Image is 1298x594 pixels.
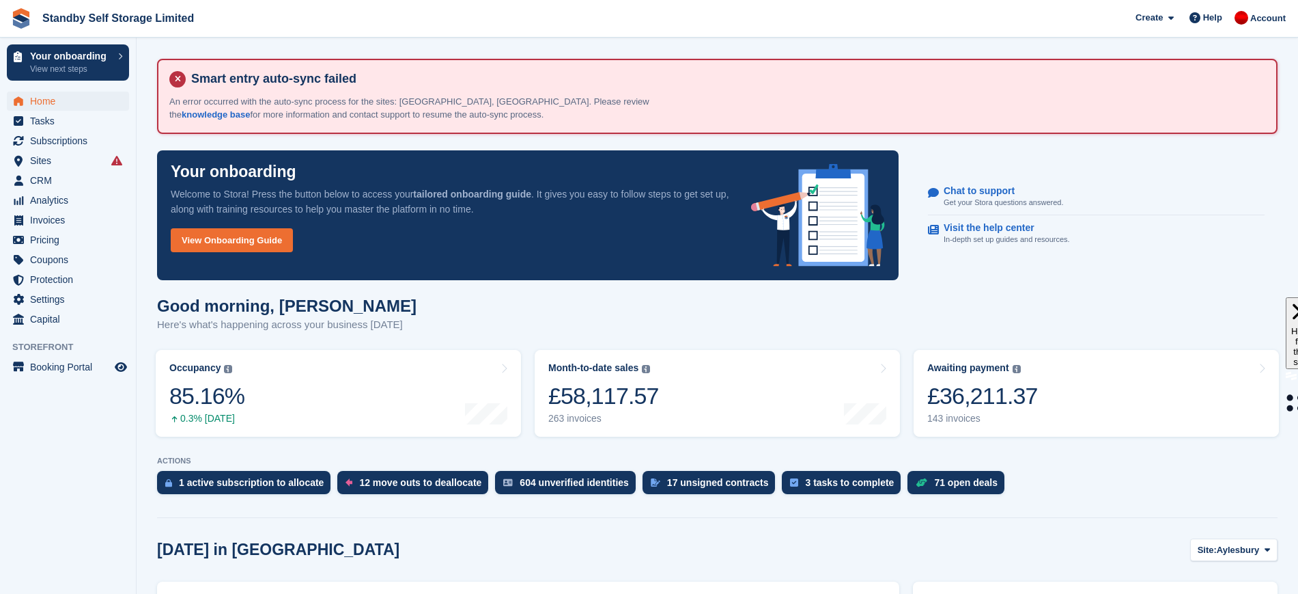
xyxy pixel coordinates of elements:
[169,95,681,122] p: An error occurred with the auto-sync process for the sites: [GEOGRAPHIC_DATA], [GEOGRAPHIC_DATA]....
[548,413,659,424] div: 263 invoices
[30,63,111,75] p: View next steps
[7,290,129,309] a: menu
[928,215,1265,252] a: Visit the help center In-depth set up guides and resources.
[927,382,1038,410] div: £36,211.37
[7,171,129,190] a: menu
[171,228,293,252] a: View Onboarding Guide
[157,317,417,333] p: Here's what's happening across your business [DATE]
[7,111,129,131] a: menu
[944,234,1070,245] p: In-depth set up guides and resources.
[30,92,112,111] span: Home
[667,477,769,488] div: 17 unsigned contracts
[30,131,112,150] span: Subscriptions
[495,471,643,501] a: 604 unverified identities
[1250,12,1286,25] span: Account
[157,457,1278,465] p: ACTIONS
[156,350,521,437] a: Occupancy 85.16% 0.3% [DATE]
[186,71,1265,87] h4: Smart entry auto-sync failed
[7,131,129,150] a: menu
[171,187,729,217] p: Welcome to Stora! Press the button below to access your . It gives you easy to follow steps to ge...
[337,471,495,501] a: 12 move outs to deallocate
[548,382,659,410] div: £58,117.57
[643,471,782,501] a: 17 unsigned contracts
[927,413,1038,424] div: 143 invoices
[944,222,1059,234] p: Visit the help center
[30,230,112,249] span: Pricing
[651,478,660,487] img: contract_signature_icon-13c848040528278c33f63329250d36e43548de30e8caae1d1a13099fd9432cc5.svg
[30,151,112,170] span: Sites
[642,365,650,373] img: icon-info-grey-7440780725fd019a000dd9b08b2336e03edf1995a4989e88bcd33f0948082b44.svg
[805,477,894,488] div: 3 tasks to complete
[30,51,111,61] p: Your onboarding
[548,362,638,374] div: Month-to-date sales
[790,478,798,487] img: task-75834270c22a3079a89374b754ae025e5fb1db73e45f91037f5363f120a921f8.svg
[30,310,112,329] span: Capital
[30,191,112,210] span: Analytics
[782,471,907,501] a: 3 tasks to complete
[179,477,324,488] div: 1 active subscription to allocate
[927,362,1009,374] div: Awaiting payment
[157,297,417,315] h1: Good morning, [PERSON_NAME]
[7,310,129,329] a: menu
[157,541,399,559] h2: [DATE] in [GEOGRAPHIC_DATA]
[413,189,531,200] strong: tailored onboarding guide
[520,477,629,488] div: 604 unverified identities
[169,362,221,374] div: Occupancy
[7,151,129,170] a: menu
[30,211,112,230] span: Invoices
[37,7,199,29] a: Standby Self Storage Limited
[944,185,1052,197] p: Chat to support
[7,357,129,377] a: menu
[7,92,129,111] a: menu
[30,111,112,131] span: Tasks
[1198,543,1217,557] span: Site:
[7,250,129,269] a: menu
[7,44,129,81] a: Your onboarding View next steps
[165,478,172,487] img: active_subscription_to_allocate_icon-d502201f5373d7db506a760aba3b589e785aa758c864c3986d89f69b8ff3...
[928,178,1265,216] a: Chat to support Get your Stora questions answered.
[171,164,296,180] p: Your onboarding
[916,478,927,487] img: deal-1b604bf984904fb50ccaf53a9ad4b4a5d6e5aea283cecdc64d6e3604feb123c2.svg
[30,171,112,190] span: CRM
[182,109,250,120] a: knowledge base
[1135,11,1163,25] span: Create
[7,211,129,230] a: menu
[12,340,136,354] span: Storefront
[11,8,31,29] img: stora-icon-8386f47178a22dfd0bd8f6a31ec36ba5ce8667c1dd55bd0f319d3a0aa187defe.svg
[914,350,1279,437] a: Awaiting payment £36,211.37 143 invoices
[345,478,352,487] img: move_outs_to_deallocate_icon-f764333ba52eb49d3ac5e1228854f67142a1ed5810a6f6cc68b1a99e826820c5.svg
[113,359,129,375] a: Preview store
[7,191,129,210] a: menu
[30,290,112,309] span: Settings
[7,230,129,249] a: menu
[503,478,513,487] img: verify_identity-adf6edd0f0f0b5bbfe63781bf79b02c33cf7c696d77639b501bdc392416b5a36.svg
[169,382,244,410] div: 85.16%
[30,357,112,377] span: Booking Portal
[169,413,244,424] div: 0.3% [DATE]
[224,365,232,373] img: icon-info-grey-7440780725fd019a000dd9b08b2336e03edf1995a4989e88bcd33f0948082b44.svg
[535,350,900,437] a: Month-to-date sales £58,117.57 263 invoices
[111,155,122,166] i: Smart entry sync failures have occurred
[944,197,1063,208] p: Get your Stora questions answered.
[751,164,885,267] img: onboarding-info-6c161a55d2c0e0a8cae90662b2fe09162a5109e8cc188191df67fb4f79e88e88.svg
[1234,11,1248,25] img: Aaron Winter
[30,270,112,289] span: Protection
[907,471,1011,501] a: 71 open deals
[7,270,129,289] a: menu
[1217,543,1259,557] span: Aylesbury
[1203,11,1222,25] span: Help
[157,471,337,501] a: 1 active subscription to allocate
[934,477,998,488] div: 71 open deals
[30,250,112,269] span: Coupons
[359,477,481,488] div: 12 move outs to deallocate
[1190,539,1278,561] button: Site: Aylesbury
[1013,365,1021,373] img: icon-info-grey-7440780725fd019a000dd9b08b2336e03edf1995a4989e88bcd33f0948082b44.svg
